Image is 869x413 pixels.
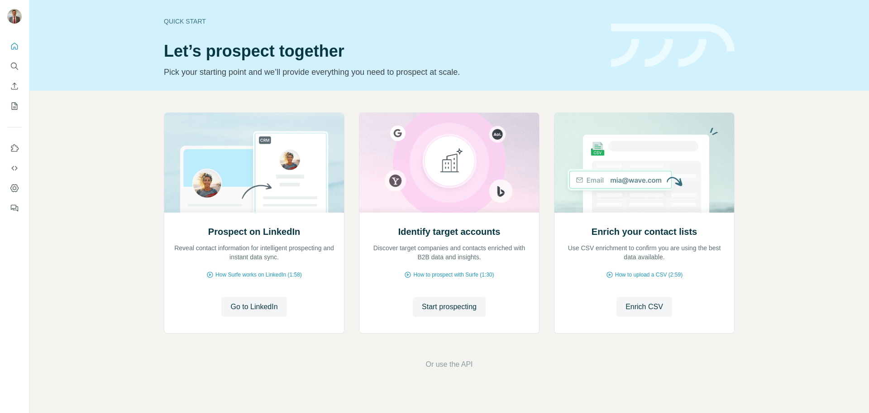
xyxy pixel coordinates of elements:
[7,160,22,176] button: Use Surfe API
[398,225,501,238] h2: Identify target accounts
[230,301,277,312] span: Go to LinkedIn
[625,301,663,312] span: Enrich CSV
[164,42,600,60] h1: Let’s prospect together
[164,66,600,78] p: Pick your starting point and we’ll provide everything you need to prospect at scale.
[215,271,302,279] span: How Surfe works on LinkedIn (1:58)
[7,58,22,74] button: Search
[164,17,600,26] div: Quick start
[368,243,530,262] p: Discover target companies and contacts enriched with B2B data and insights.
[413,297,486,317] button: Start prospecting
[7,78,22,94] button: Enrich CSV
[7,200,22,216] button: Feedback
[425,359,473,370] button: Or use the API
[7,180,22,196] button: Dashboard
[563,243,725,262] p: Use CSV enrichment to confirm you are using the best data available.
[7,9,22,24] img: Avatar
[221,297,286,317] button: Go to LinkedIn
[208,225,300,238] h2: Prospect on LinkedIn
[7,38,22,54] button: Quick start
[615,271,683,279] span: How to upload a CSV (2:59)
[616,297,672,317] button: Enrich CSV
[164,113,344,213] img: Prospect on LinkedIn
[359,113,540,213] img: Identify target accounts
[422,301,477,312] span: Start prospecting
[592,225,697,238] h2: Enrich your contact lists
[7,98,22,114] button: My lists
[554,113,735,213] img: Enrich your contact lists
[173,243,335,262] p: Reveal contact information for intelligent prospecting and instant data sync.
[7,140,22,156] button: Use Surfe on LinkedIn
[413,271,494,279] span: How to prospect with Surfe (1:30)
[611,24,735,68] img: banner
